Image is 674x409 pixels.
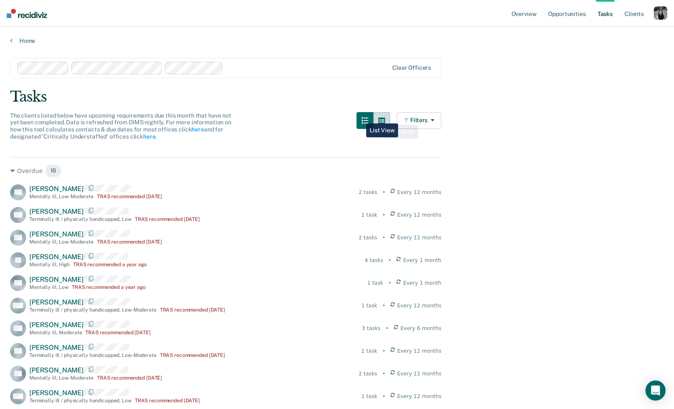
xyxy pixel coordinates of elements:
[29,366,84,374] span: [PERSON_NAME]
[383,189,386,196] div: •
[401,325,441,332] span: Every 6 months
[365,257,383,264] div: 4 tasks
[397,234,441,241] span: Every 12 months
[29,389,84,397] span: [PERSON_NAME]
[29,330,82,336] div: Mentally ill , Moderate
[383,302,386,309] div: •
[29,185,84,193] span: [PERSON_NAME]
[383,234,386,241] div: •
[383,393,386,400] div: •
[135,216,200,222] div: TRAS recommended [DATE]
[29,298,84,306] span: [PERSON_NAME]
[29,307,157,313] div: Terminally ill / physically handicapped , Low-Moderate
[29,262,70,267] div: Mentally ill , High
[29,207,84,215] span: [PERSON_NAME]
[388,279,391,287] div: •
[397,189,441,196] span: Every 12 months
[10,88,664,105] div: Tasks
[29,398,131,404] div: Terminally ill / physically handicapped , Low
[29,284,68,290] div: Mentally ill , Low
[10,112,231,140] span: The clients listed below have upcoming requirements due this month that have not yet been complet...
[29,321,84,329] span: [PERSON_NAME]
[403,279,441,287] span: Every 1 month
[45,164,62,178] span: 16
[362,347,378,355] div: 1 task
[386,325,388,332] div: •
[359,189,377,196] div: 2 tasks
[383,370,386,378] div: •
[388,257,391,264] div: •
[362,211,378,219] div: 1 task
[397,393,441,400] span: Every 12 months
[29,343,84,351] span: [PERSON_NAME]
[143,133,155,140] a: here
[97,194,162,199] div: TRAS recommended [DATE]
[160,352,225,358] div: TRAS recommended [DATE]
[362,393,378,400] div: 1 task
[383,211,386,219] div: •
[191,126,204,133] a: here
[7,9,47,18] img: Recidiviz
[362,302,378,309] div: 1 task
[29,352,157,358] div: Terminally ill / physically handicapped , Low-Moderate
[10,37,664,45] a: Home
[383,347,386,355] div: •
[397,302,441,309] span: Every 12 months
[73,262,147,267] div: TRAS recommended a year ago
[29,253,84,261] span: [PERSON_NAME]
[397,211,441,219] span: Every 12 months
[97,239,162,245] div: TRAS recommended [DATE]
[29,375,94,381] div: Mentally ill , Low-Moderate
[359,234,377,241] div: 2 tasks
[160,307,225,313] div: TRAS recommended [DATE]
[85,330,150,336] div: TRAS recommended [DATE]
[29,275,84,283] span: [PERSON_NAME]
[10,164,441,178] div: Overdue 16
[29,230,84,238] span: [PERSON_NAME]
[29,194,94,199] div: Mentally ill , Low-Moderate
[29,216,131,222] div: Terminally ill / physically handicapped , Low
[367,279,383,287] div: 1 task
[392,64,431,71] div: Clear officers
[97,375,162,381] div: TRAS recommended [DATE]
[397,112,441,129] button: Filters
[397,370,441,378] span: Every 12 months
[362,325,380,332] div: 3 tasks
[397,347,441,355] span: Every 12 months
[403,257,441,264] span: Every 1 month
[72,284,146,290] div: TRAS recommended a year ago
[135,398,200,404] div: TRAS recommended [DATE]
[645,380,666,401] div: Open Intercom Messenger
[29,239,94,245] div: Mentally ill , Low-Moderate
[359,370,377,378] div: 2 tasks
